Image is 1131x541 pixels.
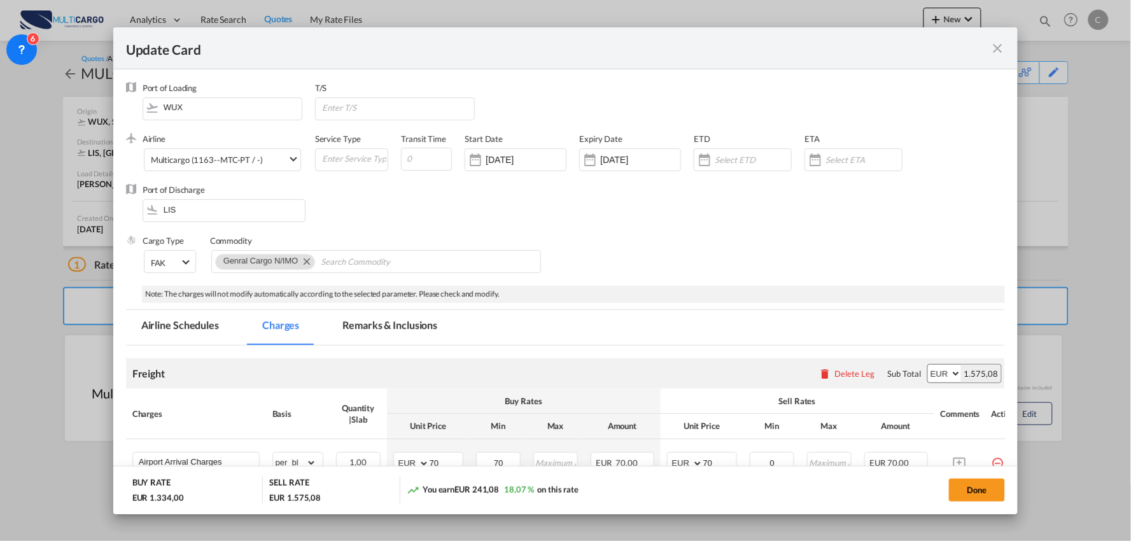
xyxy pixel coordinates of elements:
[835,369,875,379] div: Delete Leg
[486,155,566,165] input: Start Date
[888,368,921,379] div: Sub Total
[143,134,165,144] label: Airline
[470,414,527,439] th: Min
[139,453,259,472] input: Charge Name
[934,389,985,439] th: Comments
[504,484,534,495] span: 18,07 %
[143,185,205,195] label: Port of Discharge
[454,484,499,495] span: EUR 241,08
[430,453,463,472] input: 70
[407,484,579,497] div: You earn on this rate
[961,365,1001,383] div: 1.575,08
[126,310,466,345] md-pagination-wrapper: Use the left and right arrow keys to navigate between tabs
[985,389,1028,439] th: Action
[126,235,136,245] img: cargo.png
[132,367,165,381] div: Freight
[132,492,184,503] div: EUR 1.334,00
[269,492,321,503] div: EUR 1.575,08
[142,286,1006,303] div: Note: The charges will not modify automatically according to the selected parameter. Please check...
[143,83,197,93] label: Port of Loading
[223,256,298,265] span: Genral Cargo N/IMO
[477,453,520,472] input: Minimum Amount
[272,408,323,419] div: Basis
[858,414,934,439] th: Amount
[321,98,474,117] input: Enter T/S
[703,453,736,472] input: 70
[992,452,1004,465] md-icon: icon-minus-circle-outline red-400-fg pt-7
[144,148,301,171] md-select: Select Airline: Multicargo (1163--MTC-PT / -)
[247,310,314,345] md-tab-item: Charges
[133,453,259,472] md-input-container: Airport Arrival Charges
[223,255,300,267] div: Genral Cargo N/IMO. Press delete to remove this chip.
[808,453,851,472] input: Maximum Amount
[596,458,614,468] span: EUR
[465,134,503,144] label: Start Date
[273,453,316,473] select: per_bl
[949,479,1005,502] button: Done
[825,155,902,165] input: Select ETA
[990,41,1005,56] md-icon: icon-close fg-AAA8AD m-0 pointer
[349,457,367,467] span: 1,00
[401,134,446,144] label: Transit Time
[151,258,166,268] div: FAK
[151,155,263,165] div: Multicargo (1163--MTC-PT / -)
[149,98,302,117] input: Enter Port of Loading
[584,414,661,439] th: Amount
[615,458,638,468] span: 70,00
[327,310,453,345] md-tab-item: Remarks & Inclusions
[743,414,801,439] th: Min
[804,134,820,144] label: ETA
[336,402,381,425] div: Quantity | Slab
[126,310,234,345] md-tab-item: Airline Schedules
[321,149,388,168] input: Enter Service Type
[751,453,794,472] input: Minimum Amount
[315,134,361,144] label: Service Type
[321,252,437,272] input: Search Commodity
[870,458,886,468] span: EUR
[113,27,1018,514] md-dialog: Update Card Port ...
[661,414,743,439] th: Unit Price
[407,484,419,496] md-icon: icon-trending-up
[132,477,171,491] div: BUY RATE
[801,414,858,439] th: Max
[579,134,622,144] label: Expiry Date
[887,458,910,468] span: 70,00
[269,477,309,491] div: SELL RATE
[295,255,314,267] button: Remove Genral Cargo N/IMO
[149,200,305,219] input: Enter Port of Discharge
[715,155,791,165] input: Select ETD
[387,414,470,439] th: Unit Price
[819,369,875,379] button: Delete Leg
[600,155,680,165] input: Expiry Date
[211,250,541,273] md-chips-wrap: Chips container. Use arrow keys to select chips.
[667,395,928,407] div: Sell Rates
[210,235,252,246] label: Commodity
[315,83,327,93] label: T/S
[694,134,710,144] label: ETD
[132,408,260,419] div: Charges
[819,367,832,380] md-icon: icon-delete
[144,250,196,273] md-select: Select Cargo type: FAK
[527,414,584,439] th: Max
[535,453,577,472] input: Maximum Amount
[126,40,990,56] div: Update Card
[393,395,654,407] div: Buy Rates
[401,148,452,171] input: 0
[143,235,184,246] label: Cargo Type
